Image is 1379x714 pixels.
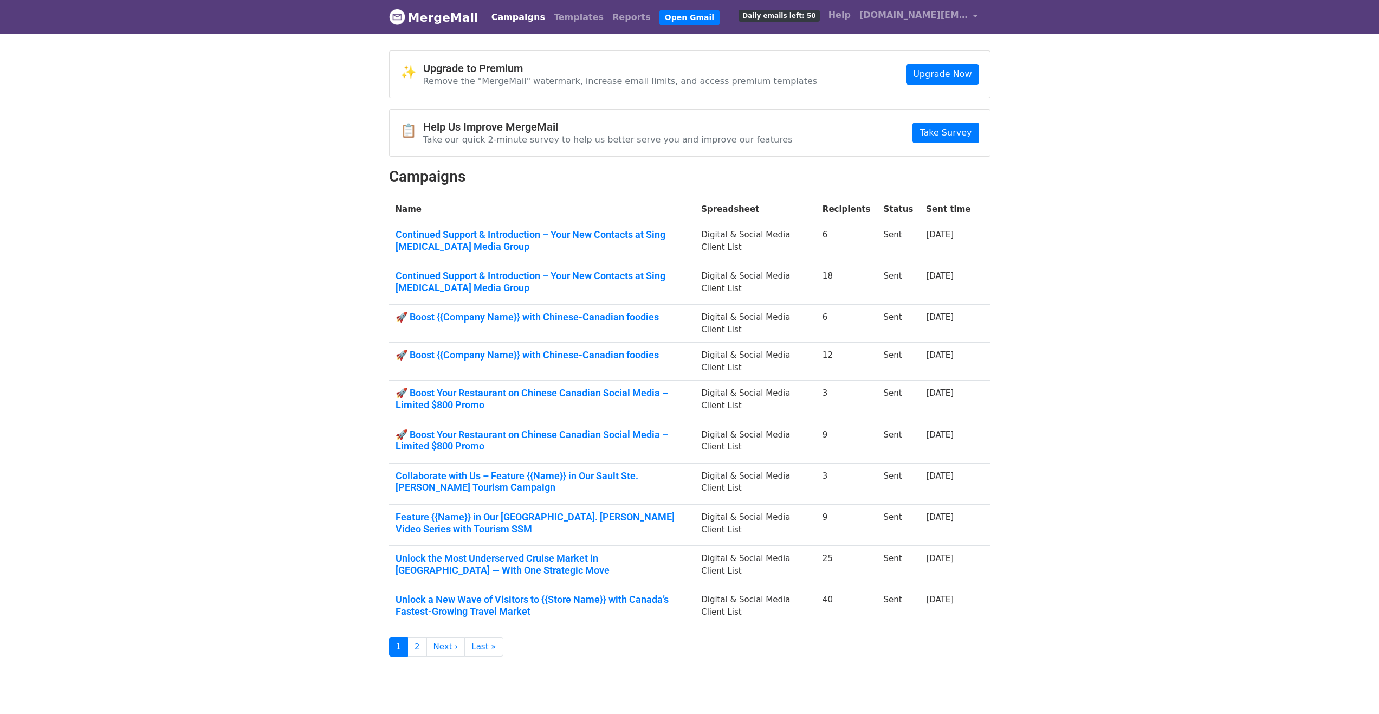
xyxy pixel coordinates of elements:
[906,64,979,85] a: Upgrade Now
[695,263,816,305] td: Digital & Social Media Client List
[389,637,409,657] a: 1
[734,4,824,26] a: Daily emails left: 50
[816,422,877,463] td: 9
[816,197,877,222] th: Recipients
[396,311,689,323] a: 🚀 Boost {{Company Name}} with Chinese-Canadian foodies
[695,197,816,222] th: Spreadsheet
[855,4,982,30] a: [DOMAIN_NAME][EMAIL_ADDRESS][DOMAIN_NAME]
[926,512,954,522] a: [DATE]
[926,595,954,604] a: [DATE]
[396,552,689,576] a: Unlock the Most Underserved Cruise Market in [GEOGRAPHIC_DATA] — With One Strategic Move
[816,305,877,343] td: 6
[912,123,979,143] a: Take Survey
[396,349,689,361] a: 🚀 Boost {{Company Name}} with Chinese-Canadian foodies
[423,134,793,145] p: Take our quick 2-minute survey to help us better serve you and improve our features
[396,229,689,252] a: Continued Support & Introduction – Your New Contacts at Sing [MEDICAL_DATA] Media Group
[877,505,920,546] td: Sent
[877,263,920,305] td: Sent
[396,511,689,535] a: Feature {{Name}} in Our [GEOGRAPHIC_DATA]. [PERSON_NAME] Video Series with Tourism SSM
[396,429,689,452] a: 🚀 Boost Your Restaurant on Chinese Canadian Social Media – Limited $800 Promo
[816,546,877,587] td: 25
[695,343,816,381] td: Digital & Social Media Client List
[426,637,465,657] a: Next ›
[926,388,954,398] a: [DATE]
[549,7,608,28] a: Templates
[608,7,655,28] a: Reports
[926,430,954,440] a: [DATE]
[920,197,977,222] th: Sent time
[824,4,855,26] a: Help
[877,197,920,222] th: Status
[695,505,816,546] td: Digital & Social Media Client List
[816,263,877,305] td: 18
[926,312,954,322] a: [DATE]
[389,197,695,222] th: Name
[389,168,990,186] h2: Campaigns
[659,10,720,25] a: Open Gmail
[739,10,819,22] span: Daily emails left: 50
[877,422,920,463] td: Sent
[396,387,689,410] a: 🚀 Boost Your Restaurant on Chinese Canadian Social Media – Limited $800 Promo
[423,62,818,75] h4: Upgrade to Premium
[487,7,549,28] a: Campaigns
[695,381,816,422] td: Digital & Social Media Client List
[695,587,816,628] td: Digital & Social Media Client List
[926,271,954,281] a: [DATE]
[877,343,920,381] td: Sent
[926,230,954,240] a: [DATE]
[407,637,427,657] a: 2
[396,270,689,293] a: Continued Support & Introduction – Your New Contacts at Sing [MEDICAL_DATA] Media Group
[389,9,405,25] img: MergeMail logo
[816,463,877,504] td: 3
[400,123,423,139] span: 📋
[816,343,877,381] td: 12
[877,546,920,587] td: Sent
[389,6,478,29] a: MergeMail
[877,305,920,343] td: Sent
[695,546,816,587] td: Digital & Social Media Client List
[396,470,689,493] a: Collaborate with Us – Feature {{Name}} in Our Sault Ste. [PERSON_NAME] Tourism Campaign
[877,381,920,422] td: Sent
[877,587,920,628] td: Sent
[926,350,954,360] a: [DATE]
[396,594,689,617] a: Unlock a New Wave of Visitors to {{Store Name}} with Canada’s Fastest-Growing Travel Market
[400,65,423,80] span: ✨
[859,9,968,22] span: [DOMAIN_NAME][EMAIL_ADDRESS][DOMAIN_NAME]
[926,471,954,481] a: [DATE]
[695,305,816,343] td: Digital & Social Media Client List
[816,381,877,422] td: 3
[423,120,793,133] h4: Help Us Improve MergeMail
[877,222,920,263] td: Sent
[816,587,877,628] td: 40
[877,463,920,504] td: Sent
[926,554,954,563] a: [DATE]
[464,637,503,657] a: Last »
[423,75,818,87] p: Remove the "MergeMail" watermark, increase email limits, and access premium templates
[695,463,816,504] td: Digital & Social Media Client List
[816,505,877,546] td: 9
[695,222,816,263] td: Digital & Social Media Client List
[695,422,816,463] td: Digital & Social Media Client List
[816,222,877,263] td: 6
